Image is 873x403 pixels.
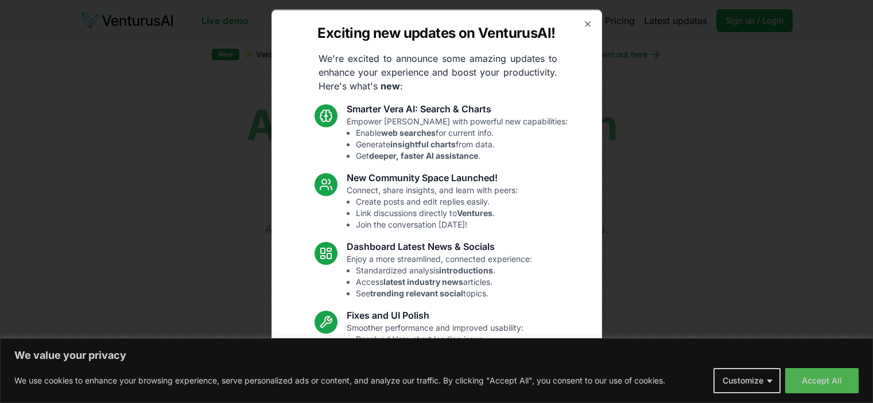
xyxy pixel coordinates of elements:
li: Fixed mobile chat & sidebar glitches. [356,345,523,356]
li: Resolved Vera chart loading issue. [356,333,523,345]
strong: introductions [439,265,493,275]
strong: insightful charts [390,139,456,148]
strong: deeper, faster AI assistance [369,150,478,160]
li: See topics. [356,287,532,299]
li: Standardized analysis . [356,264,532,276]
strong: latest industry news [383,276,463,286]
li: Enhanced overall UI consistency. [356,356,523,367]
h3: Smarter Vera AI: Search & Charts [347,101,568,115]
li: Get . [356,150,568,161]
h3: Fixes and UI Polish [347,308,523,322]
li: Link discussions directly to . [356,207,518,218]
li: Enable for current info. [356,127,568,138]
p: We're excited to announce some amazing updates to enhance your experience and boost your producti... [309,51,567,92]
li: Generate from data. [356,138,568,150]
strong: trending relevant social [370,288,463,298]
h3: New Community Space Launched! [347,170,518,184]
p: Enjoy a more streamlined, connected experience: [347,253,532,299]
li: Access articles. [356,276,532,287]
li: Create posts and edit replies easily. [356,195,518,207]
strong: Ventures [457,208,492,217]
p: Empower [PERSON_NAME] with powerful new capabilities: [347,115,568,161]
strong: web searches [381,127,436,137]
p: Smoother performance and improved usability: [347,322,523,367]
li: Join the conversation [DATE]! [356,218,518,230]
strong: new [381,80,400,91]
h3: Dashboard Latest News & Socials [347,239,532,253]
p: Connect, share insights, and learn with peers: [347,184,518,230]
h2: Exciting new updates on VenturusAI! [317,24,555,42]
